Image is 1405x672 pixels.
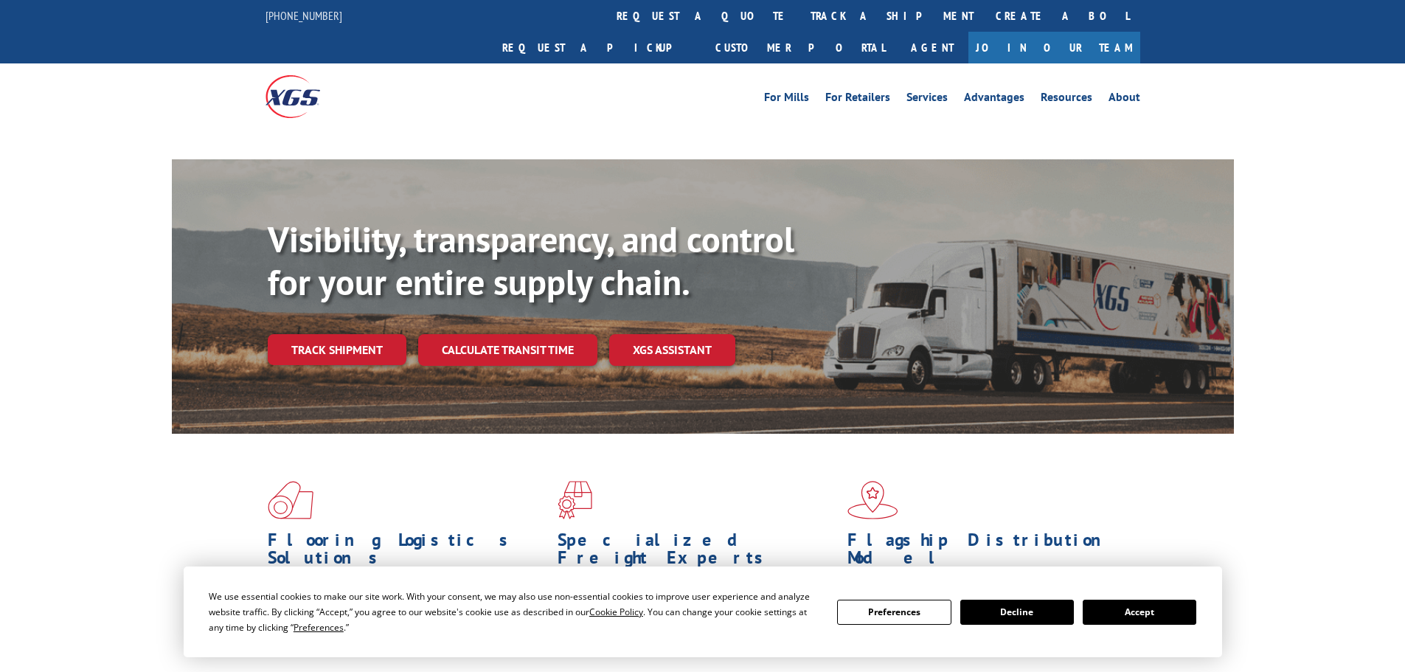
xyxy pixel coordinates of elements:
[294,621,344,634] span: Preferences
[1109,91,1140,108] a: About
[847,531,1126,574] h1: Flagship Distribution Model
[847,481,898,519] img: xgs-icon-flagship-distribution-model-red
[968,32,1140,63] a: Join Our Team
[266,8,342,23] a: [PHONE_NUMBER]
[764,91,809,108] a: For Mills
[906,91,948,108] a: Services
[704,32,896,63] a: Customer Portal
[825,91,890,108] a: For Retailers
[589,606,643,618] span: Cookie Policy
[896,32,968,63] a: Agent
[268,216,794,305] b: Visibility, transparency, and control for your entire supply chain.
[1083,600,1196,625] button: Accept
[558,481,592,519] img: xgs-icon-focused-on-flooring-red
[837,600,951,625] button: Preferences
[491,32,704,63] a: Request a pickup
[558,531,836,574] h1: Specialized Freight Experts
[184,567,1222,657] div: Cookie Consent Prompt
[209,589,819,635] div: We use essential cookies to make our site work. With your consent, we may also use non-essential ...
[268,334,406,365] a: Track shipment
[268,531,547,574] h1: Flooring Logistics Solutions
[960,600,1074,625] button: Decline
[1041,91,1092,108] a: Resources
[964,91,1024,108] a: Advantages
[268,481,313,519] img: xgs-icon-total-supply-chain-intelligence-red
[418,334,597,366] a: Calculate transit time
[609,334,735,366] a: XGS ASSISTANT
